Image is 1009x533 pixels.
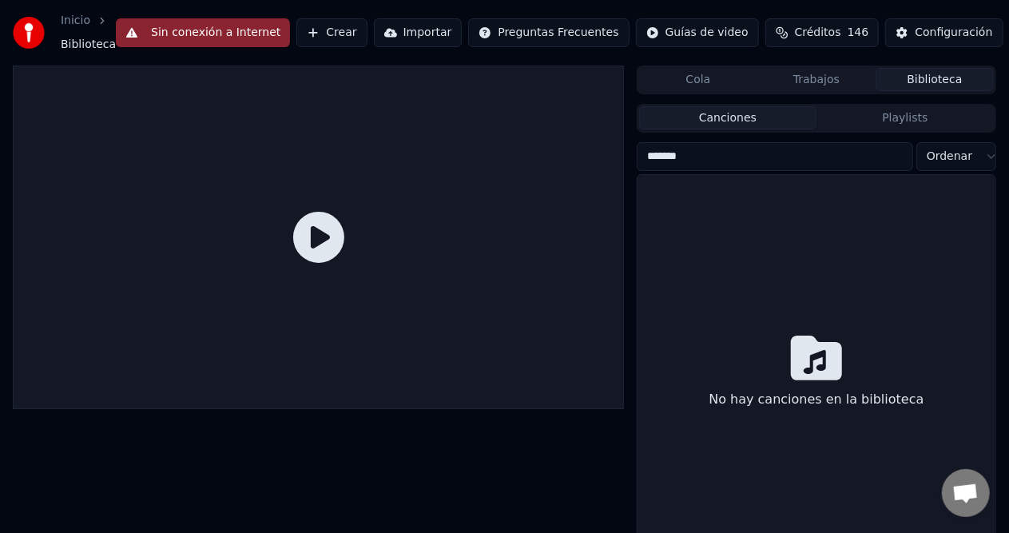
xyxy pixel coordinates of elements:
button: Configuración [885,18,1003,47]
button: Cola [639,68,757,91]
img: youka [13,17,45,49]
a: Inicio [61,13,90,29]
button: Biblioteca [876,68,994,91]
button: Playlists [816,106,994,129]
button: Canciones [639,106,816,129]
button: Créditos146 [765,18,880,47]
span: Créditos [795,25,841,41]
span: Biblioteca [61,37,116,53]
button: Crear [296,18,367,47]
div: Configuración [915,25,992,41]
span: 146 [848,25,869,41]
button: Preguntas Frecuentes [468,18,629,47]
button: Sin conexión a Internet [116,18,290,47]
div: Chat abierto [942,469,990,517]
button: Importar [374,18,463,47]
nav: breadcrumb [61,13,116,53]
button: Trabajos [757,68,876,91]
button: Guías de video [636,18,759,47]
div: No hay canciones en la biblioteca [702,384,930,416]
span: Ordenar [927,149,972,165]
